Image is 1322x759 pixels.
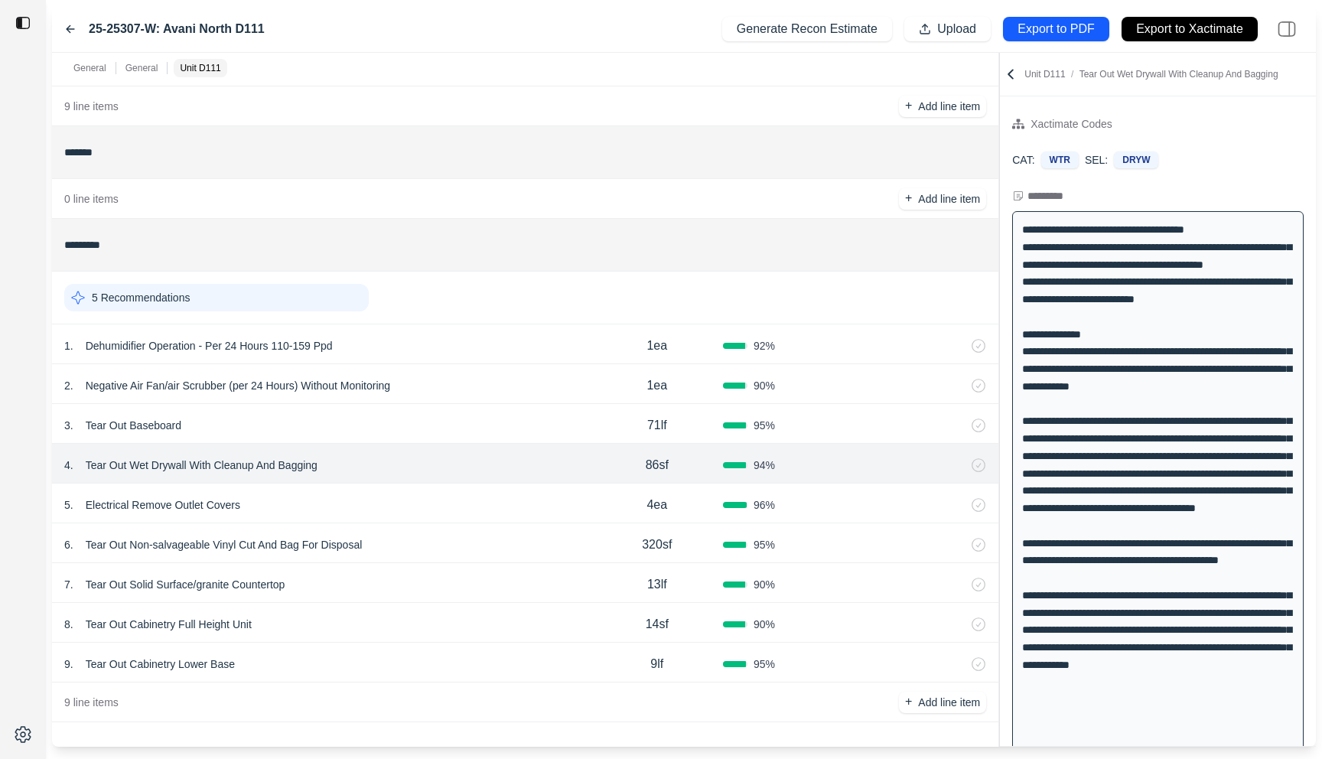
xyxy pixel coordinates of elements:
p: 86sf [646,456,669,474]
p: Export to Xactimate [1136,21,1243,38]
p: Dehumidifier Operation - Per 24 Hours 110-159 Ppd [80,335,339,357]
p: 2 . [64,378,73,393]
div: Xactimate Codes [1031,115,1112,133]
p: 320sf [642,536,672,554]
p: 9 line items [64,695,119,710]
span: 90 % [754,577,775,592]
p: Unit D111 [180,62,220,74]
div: DRYW [1114,151,1158,168]
p: 14sf [646,615,669,634]
p: 5 . [64,497,73,513]
button: +Add line item [899,96,986,117]
button: Generate Recon Estimate [722,17,892,41]
span: / [1066,69,1079,80]
p: 13lf [647,575,667,594]
p: SEL: [1085,152,1108,168]
p: 0 line items [64,191,119,207]
p: Tear Out Baseboard [80,415,187,436]
p: 71lf [647,416,667,435]
p: 4 . [64,458,73,473]
p: General [125,62,158,74]
p: CAT: [1012,152,1034,168]
p: Add line item [918,191,980,207]
p: Unit D111 [1024,68,1278,80]
span: 96 % [754,497,775,513]
p: 1 . [64,338,73,353]
img: toggle sidebar [15,15,31,31]
p: 6 . [64,537,73,552]
p: Electrical Remove Outlet Covers [80,494,246,516]
p: 1ea [646,337,667,355]
p: 9 line items [64,99,119,114]
p: 1ea [646,376,667,395]
p: + [905,190,912,207]
span: 90 % [754,617,775,632]
p: Tear Out Cabinetry Full Height Unit [80,614,258,635]
button: Upload [904,17,991,41]
span: 92 % [754,338,775,353]
p: 9 . [64,656,73,672]
img: right-panel.svg [1270,12,1304,46]
button: +Add line item [899,188,986,210]
span: Tear Out Wet Drywall With Cleanup And Bagging [1079,69,1278,80]
p: 4ea [646,496,667,514]
p: 9lf [650,655,663,673]
p: 3 . [64,418,73,433]
p: 7 . [64,577,73,592]
p: Upload [937,21,976,38]
p: Generate Recon Estimate [737,21,878,38]
label: 25-25307-W: Avani North D111 [89,20,265,38]
p: Tear Out Solid Surface/granite Countertop [80,574,291,595]
span: 94 % [754,458,775,473]
p: Add line item [918,695,980,710]
div: WTR [1041,151,1079,168]
p: 8 . [64,617,73,632]
p: General [73,62,106,74]
p: Tear Out Non-salvageable Vinyl Cut And Bag For Disposal [80,534,369,555]
span: 90 % [754,378,775,393]
button: Export to Xactimate [1122,17,1258,41]
p: + [905,97,912,115]
button: Export to PDF [1003,17,1109,41]
p: Export to PDF [1018,21,1094,38]
p: 5 Recommendations [92,290,190,305]
p: + [905,693,912,711]
span: 95 % [754,418,775,433]
p: Tear Out Wet Drywall With Cleanup And Bagging [80,454,324,476]
button: +Add line item [899,692,986,713]
span: 95 % [754,537,775,552]
span: 95 % [754,656,775,672]
p: Add line item [918,99,980,114]
p: Tear Out Cabinetry Lower Base [80,653,241,675]
p: Negative Air Fan/air Scrubber (per 24 Hours) Without Monitoring [80,375,396,396]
